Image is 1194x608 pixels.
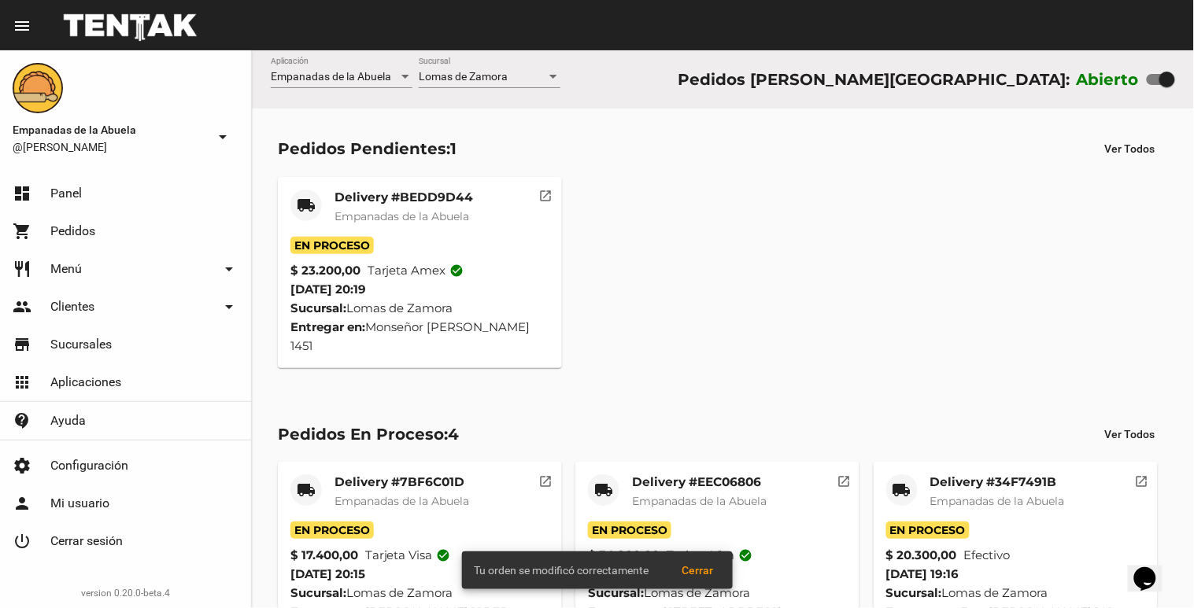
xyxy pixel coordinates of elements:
[290,546,358,565] strong: $ 17.400,00
[365,546,451,565] span: Tarjeta visa
[13,456,31,475] mat-icon: settings
[539,186,553,201] mat-icon: open_in_new
[1135,472,1149,486] mat-icon: open_in_new
[588,521,671,539] span: En Proceso
[886,566,959,581] span: [DATE] 19:16
[13,260,31,278] mat-icon: restaurant
[13,532,31,551] mat-icon: power_settings_new
[290,237,374,254] span: En Proceso
[1128,545,1178,592] iframe: chat widget
[290,319,365,334] strong: Entregar en:
[50,299,94,315] span: Clientes
[13,222,31,241] mat-icon: shopping_cart
[290,566,365,581] span: [DATE] 20:15
[290,299,549,318] div: Lomas de Zamora
[50,413,86,429] span: Ayuda
[297,481,316,499] mat-icon: local_shipping
[290,318,549,356] div: Monseñor [PERSON_NAME] 1451
[290,584,549,602] div: Lomas de Zamora
[632,474,767,490] mat-card-title: Delivery #EEC06806
[335,209,469,223] span: Empanadas de la Abuela
[290,585,346,600] strong: Sucursal:
[290,300,346,315] strong: Sucursal:
[297,196,316,215] mat-icon: local_shipping
[220,297,238,316] mat-icon: arrow_drop_down
[50,496,109,511] span: Mi usuario
[13,63,63,113] img: f0136945-ed32-4f7c-91e3-a375bc4bb2c5.png
[930,474,1065,490] mat-card-title: Delivery #34F7491B
[50,223,95,239] span: Pedidos
[213,127,232,146] mat-icon: arrow_drop_down
[450,139,457,158] span: 1
[893,481,911,499] mat-icon: local_shipping
[13,297,31,316] mat-icon: people
[886,521,970,539] span: En Proceso
[13,335,31,354] mat-icon: store
[419,70,508,83] span: Lomas de Zamora
[1105,142,1155,155] span: Ver Todos
[13,17,31,35] mat-icon: menu
[13,184,31,203] mat-icon: dashboard
[50,533,123,549] span: Cerrar sesión
[886,584,1145,602] div: Lomas de Zamora
[271,70,391,83] span: Empanadas de la Abuela
[13,411,31,430] mat-icon: contact_support
[1077,67,1140,92] label: Abierto
[886,585,942,600] strong: Sucursal:
[1105,428,1155,440] span: Ver Todos
[450,263,464,278] mat-icon: check_circle
[837,472,851,486] mat-icon: open_in_new
[335,190,473,205] mat-card-title: Delivery #BEDD9D44
[50,458,128,474] span: Configuración
[335,494,469,508] span: Empanadas de la Abuela
[290,521,374,539] span: En Proceso
[539,472,553,486] mat-icon: open_in_new
[50,337,112,352] span: Sucursales
[1092,420,1168,448] button: Ver Todos
[278,136,457,161] div: Pedidos Pendientes:
[475,562,649,578] span: Tu orden se modificó correctamente
[220,260,238,278] mat-icon: arrow_drop_down
[1092,134,1168,163] button: Ver Todos
[448,425,459,444] span: 4
[594,481,613,499] mat-icon: local_shipping
[682,564,714,577] span: Cerrar
[290,282,366,297] span: [DATE] 20:19
[678,67,1070,92] div: Pedidos [PERSON_NAME][GEOGRAPHIC_DATA]:
[632,494,767,508] span: Empanadas de la Abuela
[290,261,360,280] strong: $ 23.200,00
[335,474,469,490] mat-card-title: Delivery #7BF6C01D
[964,546,1011,565] span: Efectivo
[437,548,451,562] mat-icon: check_circle
[13,585,238,601] div: version 0.20.0-beta.4
[278,422,459,447] div: Pedidos En Proceso:
[13,494,31,513] mat-icon: person
[13,120,207,139] span: Empanadas de la Abuela
[930,494,1065,508] span: Empanadas de la Abuela
[368,261,464,280] span: Tarjeta amex
[50,374,121,390] span: Aplicaciones
[670,556,726,584] button: Cerrar
[13,139,207,155] span: @[PERSON_NAME]
[50,186,82,201] span: Panel
[13,373,31,392] mat-icon: apps
[886,546,957,565] strong: $ 20.300,00
[50,261,82,277] span: Menú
